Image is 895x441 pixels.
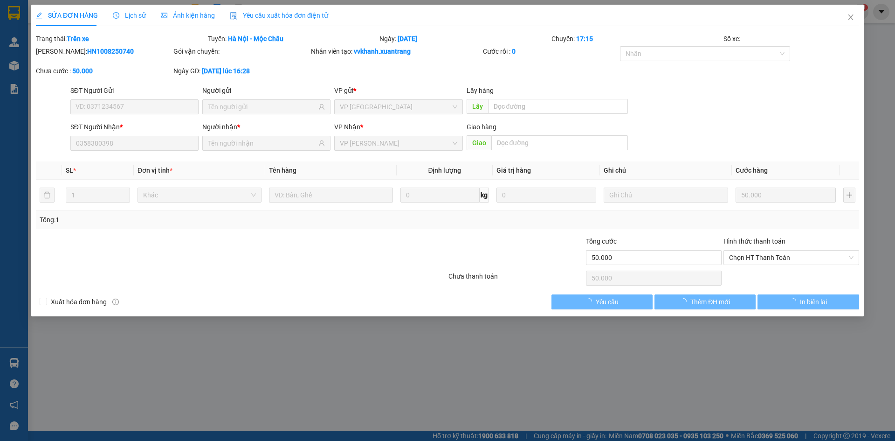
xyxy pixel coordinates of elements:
span: VP HÀ NỘI [340,100,457,114]
div: Ngày: [379,34,551,44]
input: 0 [736,188,836,203]
input: Ghi Chú [604,188,728,203]
div: Tổng: 1 [40,215,345,225]
span: Khác [143,188,256,202]
b: Hà Nội - Mộc Châu [228,35,283,42]
label: Hình thức thanh toán [723,238,785,245]
input: 0 [496,188,597,203]
div: Cước rồi : [483,46,619,56]
img: icon [230,12,237,20]
span: Lịch sử [113,12,146,19]
b: [DATE] lúc 16:28 [202,67,250,75]
input: Tên người nhận [208,138,317,148]
b: Trên xe [67,35,89,42]
span: VP MỘC CHÂU [340,136,457,150]
input: Tên người gửi [208,102,317,112]
div: SĐT Người Nhận [70,122,199,132]
input: Dọc đường [488,99,628,114]
span: Giá trị hàng [496,167,531,174]
div: Trạng thái: [35,34,207,44]
div: Tuyến: [207,34,379,44]
span: Tổng cước [586,238,617,245]
span: Giao [467,135,491,150]
span: In biên lai [800,297,827,307]
div: Chưa thanh toán [447,271,585,287]
b: 17:15 [576,35,593,42]
span: Lấy hàng [467,87,494,94]
span: SL [66,167,73,174]
input: VD: Bàn, Ghế [269,188,393,203]
span: Ảnh kiện hàng [161,12,215,19]
span: Định lượng [428,167,461,174]
span: Xuất hóa đơn hàng [47,297,110,307]
th: Ghi chú [600,161,732,180]
div: [PERSON_NAME]: [36,46,172,56]
div: SĐT Người Gửi [70,85,199,96]
span: user [319,140,325,147]
button: plus [843,188,855,203]
div: Số xe: [723,34,860,44]
span: kg [480,188,489,203]
span: Thêm ĐH mới [690,297,730,307]
div: Chuyến: [551,34,723,44]
span: Cước hàng [736,167,768,174]
span: Tên hàng [269,167,296,174]
span: Lấy [467,99,488,114]
b: 50.000 [72,67,93,75]
button: In biên lai [758,294,859,309]
b: 0 [512,48,516,55]
div: Người gửi [202,85,330,96]
b: HN1008250740 [87,48,134,55]
b: vvkhanh.xuantrang [354,48,411,55]
span: clock-circle [113,12,119,19]
b: [DATE] [398,35,418,42]
span: Yêu cầu [596,297,619,307]
span: picture [161,12,167,19]
div: Chưa cước : [36,66,172,76]
span: close-circle [848,255,854,260]
div: Gói vận chuyển: [173,46,309,56]
span: close [847,14,854,21]
div: Ngày GD: [173,66,309,76]
span: info-circle [112,299,119,305]
div: Người nhận [202,122,330,132]
input: Dọc đường [491,135,628,150]
span: Chọn HT Thanh Toán [729,251,854,265]
span: user [319,104,325,110]
span: Giao hàng [467,123,496,131]
button: Close [838,5,864,31]
span: Đơn vị tính [138,167,172,174]
span: loading [790,298,800,305]
span: edit [36,12,42,19]
span: VP Nhận [335,123,361,131]
span: Yêu cầu xuất hóa đơn điện tử [230,12,328,19]
div: VP gửi [335,85,463,96]
button: delete [40,188,55,203]
span: loading [680,298,690,305]
span: loading [585,298,596,305]
span: SỬA ĐƠN HÀNG [36,12,98,19]
div: Nhân viên tạo: [311,46,481,56]
button: Yêu cầu [551,294,653,309]
button: Thêm ĐH mới [654,294,756,309]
